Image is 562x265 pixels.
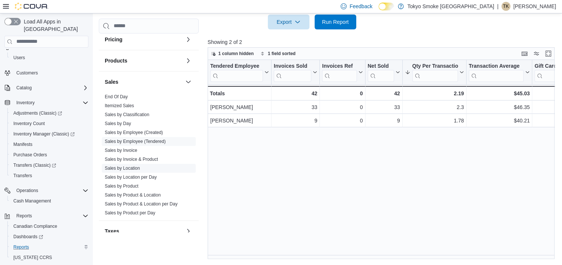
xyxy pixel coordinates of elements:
[7,170,91,181] button: Transfers
[105,192,161,198] span: Sales by Product & Location
[7,232,91,242] a: Dashboards
[210,63,263,82] div: Tendered Employee
[520,49,529,58] button: Keyboard shortcuts
[469,63,524,70] div: Transaction Average
[210,103,269,112] div: [PERSON_NAME]
[501,2,510,11] div: Tristan Kovachik
[7,150,91,160] button: Purchase Orders
[105,94,128,99] a: End Of Day
[13,121,45,127] span: Inventory Count
[105,78,182,86] button: Sales
[13,55,25,61] span: Users
[16,85,32,91] span: Catalog
[10,140,88,149] span: Manifests
[10,150,50,159] a: Purchase Orders
[105,192,161,198] a: Sales by Product & Location
[105,148,137,153] a: Sales by Invoice
[469,89,530,98] div: $45.03
[274,63,311,70] div: Invoices Sold
[405,103,464,112] div: 2.3
[105,156,158,162] span: Sales by Invoice & Product
[13,211,35,220] button: Reports
[105,112,149,117] a: Sales by Classification
[469,63,530,82] button: Transaction Average
[105,57,182,64] button: Products
[7,52,91,63] button: Users
[469,63,524,82] div: Transaction Average
[105,147,137,153] span: Sales by Invoice
[10,222,60,231] a: Canadian Compliance
[10,140,35,149] a: Manifests
[105,138,166,144] span: Sales by Employee (Tendered)
[21,18,88,33] span: Load All Apps in [GEOGRAPHIC_DATA]
[13,98,88,107] span: Inventory
[13,83,88,92] span: Catalog
[13,173,32,179] span: Transfers
[10,222,88,231] span: Canadian Compliance
[105,121,131,127] span: Sales by Day
[405,63,464,82] button: Qty Per Transaction
[368,103,400,112] div: 33
[210,89,269,98] div: Totals
[257,49,299,58] button: 1 field sorted
[105,210,155,215] a: Sales by Product per Day
[7,139,91,150] button: Manifests
[13,110,62,116] span: Adjustments (Classic)
[16,188,38,194] span: Operations
[105,183,139,189] span: Sales by Product
[322,63,357,82] div: Invoices Ref
[16,100,35,106] span: Inventory
[184,77,193,86] button: Sales
[10,171,35,180] a: Transfers
[469,103,530,112] div: $46.35
[105,183,139,189] a: Sales by Product
[10,161,59,170] a: Transfers (Classic)
[105,201,178,207] a: Sales by Product & Location per Day
[105,139,166,144] a: Sales by Employee (Tendered)
[322,89,363,98] div: 0
[10,232,46,241] a: Dashboards
[503,2,509,11] span: TK
[367,63,400,82] button: Net Sold
[1,185,91,196] button: Operations
[10,253,55,262] a: [US_STATE] CCRS
[10,161,88,170] span: Transfers (Classic)
[315,15,356,29] button: Run Report
[105,57,127,64] h3: Products
[13,152,47,158] span: Purchase Orders
[10,53,88,62] span: Users
[7,129,91,139] a: Inventory Manager (Classic)
[1,98,91,108] button: Inventory
[10,130,88,138] span: Inventory Manager (Classic)
[10,53,28,62] a: Users
[105,174,157,180] span: Sales by Location per Day
[13,68,41,77] a: Customers
[379,3,394,10] input: Dark Mode
[13,131,75,137] span: Inventory Manager (Classic)
[322,116,363,125] div: 0
[412,63,458,70] div: Qty Per Transaction
[268,51,296,57] span: 1 field sorted
[105,166,140,171] a: Sales by Location
[105,130,163,135] span: Sales by Employee (Created)
[210,63,269,82] button: Tendered Employee
[272,15,305,29] span: Export
[7,242,91,252] button: Reports
[7,221,91,232] button: Canadian Compliance
[184,35,193,44] button: Pricing
[184,227,193,236] button: Taxes
[208,38,558,46] p: Showing 2 of 2
[13,198,51,204] span: Cash Management
[367,63,394,82] div: Net Sold
[544,49,553,58] button: Enter fullscreen
[13,186,41,195] button: Operations
[10,197,88,205] span: Cash Management
[13,186,88,195] span: Operations
[405,89,464,98] div: 2.19
[13,141,32,147] span: Manifests
[322,63,357,70] div: Invoices Ref
[350,3,372,10] span: Feedback
[10,119,48,128] a: Inventory Count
